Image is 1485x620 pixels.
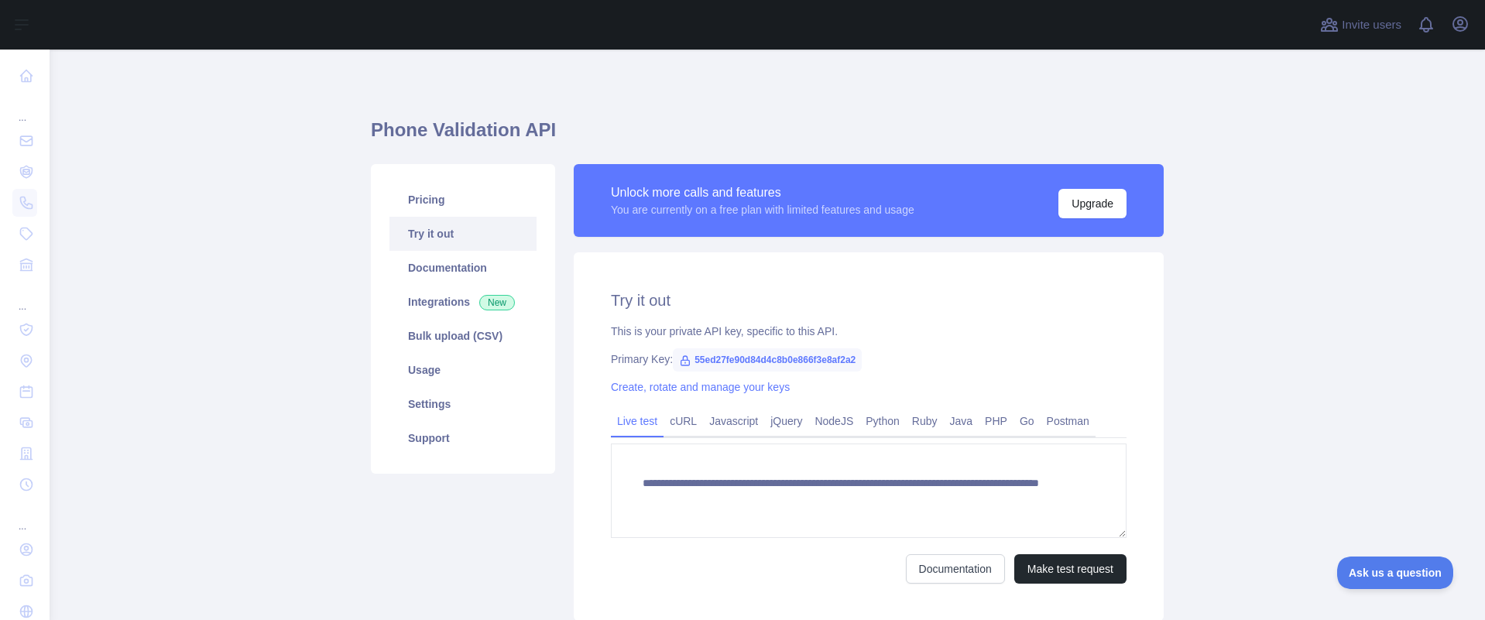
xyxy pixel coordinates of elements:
[1058,189,1127,218] button: Upgrade
[1337,557,1454,589] iframe: Toggle Customer Support
[906,554,1005,584] a: Documentation
[1317,12,1404,37] button: Invite users
[371,118,1164,155] h1: Phone Validation API
[1342,16,1401,34] span: Invite users
[389,353,537,387] a: Usage
[611,381,790,393] a: Create, rotate and manage your keys
[906,409,944,433] a: Ruby
[611,351,1127,367] div: Primary Key:
[611,289,1127,311] h2: Try it out
[12,502,37,533] div: ...
[389,421,537,455] a: Support
[1041,409,1096,433] a: Postman
[611,409,664,433] a: Live test
[944,409,979,433] a: Java
[611,324,1127,339] div: This is your private API key, specific to this API.
[664,409,703,433] a: cURL
[12,282,37,313] div: ...
[389,183,537,217] a: Pricing
[1014,554,1127,584] button: Make test request
[389,387,537,421] a: Settings
[389,251,537,285] a: Documentation
[389,217,537,251] a: Try it out
[479,295,515,310] span: New
[1013,409,1041,433] a: Go
[611,183,914,202] div: Unlock more calls and features
[859,409,906,433] a: Python
[389,285,537,319] a: Integrations New
[673,348,862,372] span: 55ed27fe90d84d4c8b0e866f3e8af2a2
[979,409,1013,433] a: PHP
[703,409,764,433] a: Javascript
[12,93,37,124] div: ...
[389,319,537,353] a: Bulk upload (CSV)
[611,202,914,218] div: You are currently on a free plan with limited features and usage
[764,409,808,433] a: jQuery
[808,409,859,433] a: NodeJS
